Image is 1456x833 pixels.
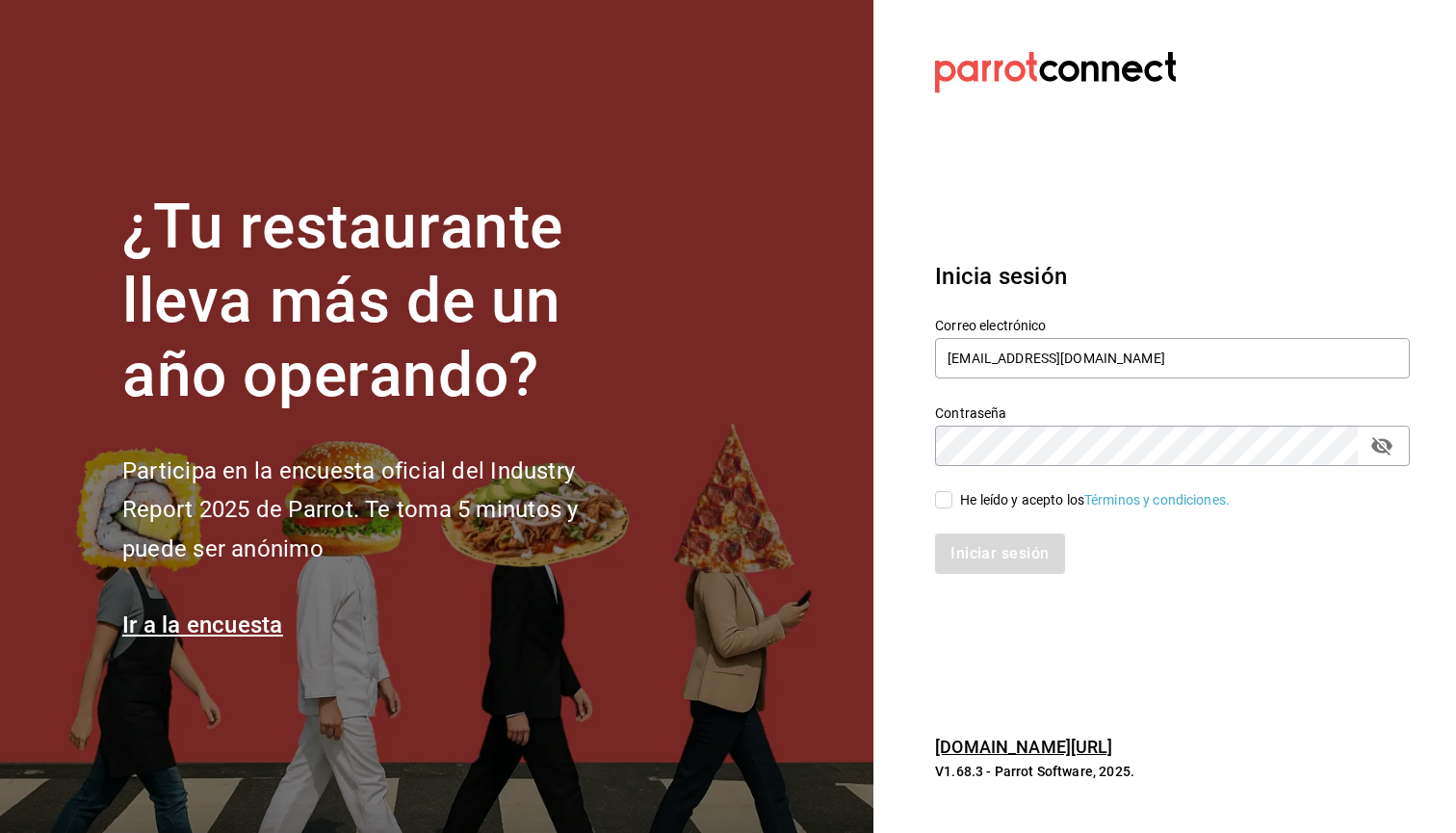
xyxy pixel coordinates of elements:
label: Contraseña [935,406,1410,420]
p: V1.68.3 - Parrot Software, 2025. [935,762,1410,781]
div: He leído y acepto los [960,490,1230,510]
button: passwordField [1365,430,1398,462]
label: Correo electrónico [935,319,1410,332]
a: Ir a la encuesta [122,612,283,638]
a: [DOMAIN_NAME][URL] [935,737,1112,757]
a: Términos y condiciones. [1084,492,1230,508]
h3: Inicia sesión [935,259,1410,294]
h1: ¿Tu restaurante lleva más de un año operando? [122,191,642,412]
h2: Participa en la encuesta oficial del Industry Report 2025 de Parrot. Te toma 5 minutos y puede se... [122,452,642,569]
input: Ingresa tu correo electrónico [935,338,1410,378]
